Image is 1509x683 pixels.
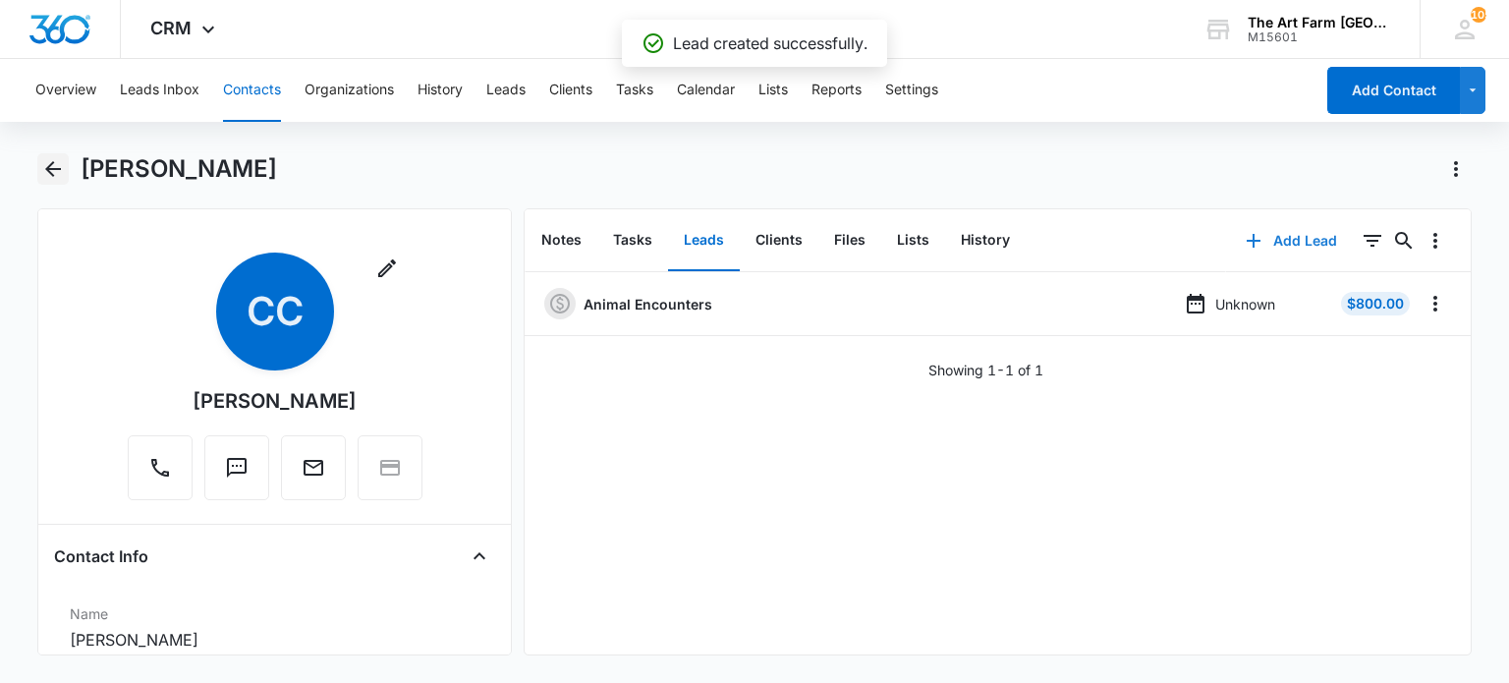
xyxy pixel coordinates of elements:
button: Add Contact [1327,67,1460,114]
button: Overflow Menu [1420,225,1451,256]
button: Add Lead [1226,217,1357,264]
span: CRM [150,18,192,38]
button: Text [204,435,269,500]
button: Leads [486,59,526,122]
button: Clients [740,210,818,271]
label: Name [70,603,478,624]
span: CC [216,253,334,370]
div: Name[PERSON_NAME] [54,596,494,660]
button: Close [464,541,495,572]
button: Tasks [597,210,668,271]
a: Email [281,466,346,483]
button: Filters [1357,225,1388,256]
button: History [945,210,1026,271]
a: Animal Encounters [584,294,712,314]
button: Search... [1388,225,1420,256]
button: Leads [668,210,740,271]
a: Text [204,466,269,483]
button: Notes [526,210,597,271]
button: Calendar [677,59,735,122]
button: Actions [1440,153,1472,185]
span: 105 [1471,7,1486,23]
button: Back [37,153,68,185]
button: Contacts [223,59,281,122]
div: $800.00 [1341,292,1410,315]
div: account id [1248,30,1391,44]
h4: Contact Info [54,544,148,568]
a: Call [128,466,193,483]
dd: [PERSON_NAME] [70,628,478,652]
button: Lists [881,210,945,271]
button: Reports [811,59,862,122]
button: Leads Inbox [120,59,199,122]
button: Overview [35,59,96,122]
button: Organizations [305,59,394,122]
h1: [PERSON_NAME] [81,154,277,184]
div: [PERSON_NAME] [193,386,357,416]
button: History [418,59,463,122]
button: Settings [885,59,938,122]
button: Email [281,435,346,500]
button: Lists [758,59,788,122]
button: Tasks [616,59,653,122]
p: Unknown [1215,294,1275,314]
button: Call [128,435,193,500]
button: Clients [549,59,592,122]
button: Overflow Menu [1420,288,1451,319]
p: Showing 1-1 of 1 [928,360,1043,380]
p: Lead created successfully. [673,31,867,55]
div: account name [1248,15,1391,30]
button: Files [818,210,881,271]
div: notifications count [1471,7,1486,23]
